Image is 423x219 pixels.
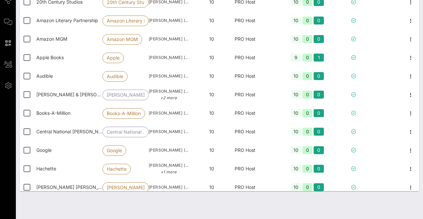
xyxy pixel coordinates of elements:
span: 10 [209,110,214,116]
div: 0 [314,109,324,117]
div: 0 [302,17,313,24]
span: 10 [209,129,214,134]
span: 10 [209,73,214,79]
div: 0 [302,165,313,173]
div: 0 [314,35,324,43]
span: Amazon MGM [36,36,67,42]
div: 9 [291,54,301,62]
div: 10 [291,165,301,173]
span: Harper Collins 1 [36,184,117,190]
div: PRO Host [235,178,281,197]
span: [PERSON_NAME] ([PERSON_NAME][EMAIL_ADDRESS][PERSON_NAME][DOMAIN_NAME]) [149,162,188,175]
div: 10 [291,35,301,43]
div: 10 [291,146,301,154]
div: PRO Host [235,48,281,67]
div: 0 [302,72,313,80]
span: Apple Books [36,55,64,60]
span: Audible [107,71,123,81]
span: [PERSON_NAME] ([EMAIL_ADDRESS][DOMAIN_NAME]) [149,128,188,135]
span: Amazon Literary Partnership [36,18,98,23]
p: +2 more [149,95,188,101]
span: [PERSON_NAME] ([EMAIL_ADDRESS][DOMAIN_NAME]) [149,17,188,24]
span: [PERSON_NAME] ([EMAIL_ADDRESS][DOMAIN_NAME]) [149,73,188,79]
span: 10 [209,36,214,42]
div: 10 [291,128,301,136]
div: PRO Host [235,122,281,141]
span: Barnes & Noble [36,92,118,97]
div: PRO Host [235,159,281,178]
span: [PERSON_NAME] ([EMAIL_ADDRESS][DOMAIN_NAME]) [149,54,188,61]
div: 10 [291,183,301,191]
div: 0 [314,183,324,191]
div: PRO Host [235,30,281,48]
div: 0 [314,146,324,154]
div: 0 [314,165,324,173]
span: Central National … [107,127,144,137]
span: 10 [209,147,214,153]
div: 0 [314,17,324,24]
span: Books-A-Million [107,109,141,118]
span: [PERSON_NAME] [PERSON_NAME] 1 [107,183,144,193]
span: 10 [209,55,214,60]
span: Amazon MGM [107,34,138,44]
span: [PERSON_NAME] & [PERSON_NAME] [107,90,144,100]
span: [PERSON_NAME] ([EMAIL_ADDRESS][DOMAIN_NAME]) [149,110,188,116]
p: +1 more [149,169,188,175]
span: Books-A-Million [36,110,70,116]
span: Google [36,147,52,153]
div: 0 [314,91,324,99]
div: 0 [314,72,324,80]
div: 10 [291,109,301,117]
div: 10 [291,17,301,24]
span: 10 [209,92,214,97]
div: 10 [291,91,301,99]
span: Amazon Literary P… [107,16,144,26]
span: 10 [209,166,214,171]
div: PRO Host [235,104,281,122]
span: [PERSON_NAME] ([PERSON_NAME][EMAIL_ADDRESS][DOMAIN_NAME]) [149,147,188,153]
div: 0 [302,54,313,62]
div: PRO Host [235,11,281,30]
span: Google [107,146,122,155]
div: 0 [314,128,324,136]
span: Central National Gottesman [36,129,110,134]
div: PRO Host [235,67,281,85]
div: 10 [291,72,301,80]
span: 10 [209,18,214,23]
span: [PERSON_NAME] ([EMAIL_ADDRESS][DOMAIN_NAME]) [149,36,188,42]
div: 0 [302,109,313,117]
div: 1 [314,54,324,62]
div: 0 [302,183,313,191]
div: PRO Host [235,85,281,104]
div: 0 [302,146,313,154]
div: PRO Host [235,141,281,159]
span: Hachette [107,164,127,174]
span: [PERSON_NAME] ([EMAIL_ADDRESS][DOMAIN_NAME]) [149,88,188,101]
div: 0 [302,35,313,43]
span: Hachette [36,166,56,171]
div: 0 [302,128,313,136]
span: Apple [107,53,120,63]
span: 10 [209,184,214,190]
span: Audible [36,73,53,79]
span: [PERSON_NAME] ([PERSON_NAME][EMAIL_ADDRESS][DOMAIN_NAME]) [149,184,188,191]
div: 0 [302,91,313,99]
